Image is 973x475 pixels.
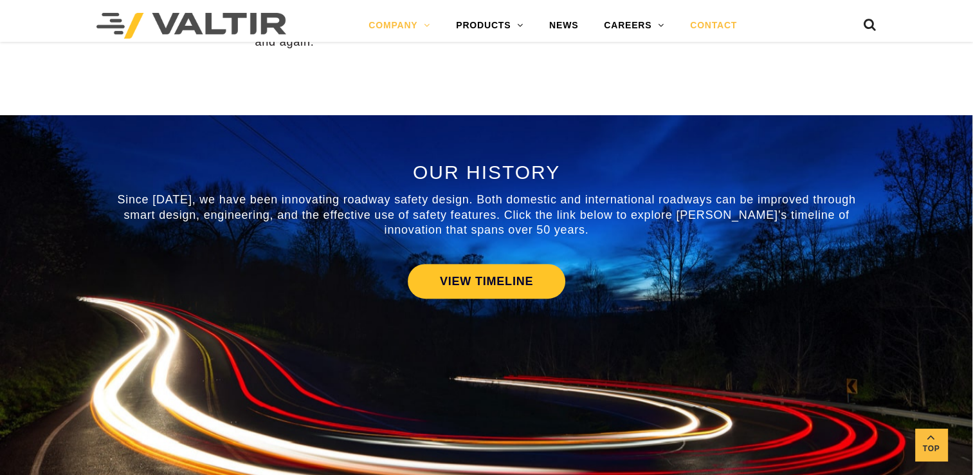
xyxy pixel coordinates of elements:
[536,13,591,39] a: NEWS
[677,13,750,39] a: CONTACT
[408,264,565,299] a: VIEW TIMELINE
[356,13,443,39] a: COMPANY
[443,13,536,39] a: PRODUCTS
[117,193,855,236] span: Since [DATE], we have been innovating roadway safety design. Both domestic and international road...
[915,442,947,456] span: Top
[413,162,560,183] span: OUR HISTORY
[591,13,677,39] a: CAREERS
[915,429,947,461] a: Top
[96,13,286,39] img: Valtir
